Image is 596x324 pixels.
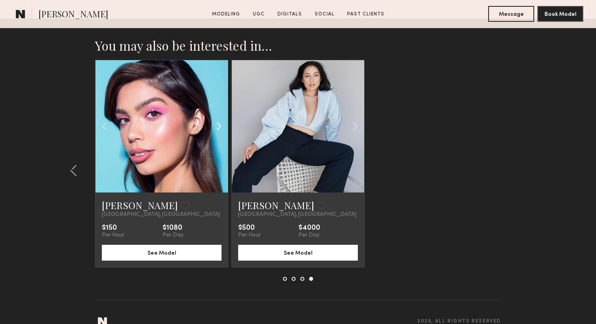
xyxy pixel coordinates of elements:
[238,212,356,218] span: [GEOGRAPHIC_DATA], [GEOGRAPHIC_DATA]
[95,38,501,53] h2: You may also be interested in…
[344,11,388,18] a: Past Clients
[417,319,501,324] span: 2025, all rights reserved
[250,11,268,18] a: UGC
[238,199,314,212] a: [PERSON_NAME]
[298,232,320,238] div: Per Day
[38,8,108,22] span: [PERSON_NAME]
[311,11,338,18] a: Social
[102,199,178,212] a: [PERSON_NAME]
[102,212,220,218] span: [GEOGRAPHIC_DATA], [GEOGRAPHIC_DATA]
[238,224,261,232] div: $500
[537,10,583,17] a: Book Model
[274,11,305,18] a: Digitals
[102,232,124,238] div: Per Hour
[162,224,183,232] div: $1080
[102,224,124,232] div: $150
[537,6,583,22] button: Book Model
[209,11,243,18] a: Modeling
[298,224,320,232] div: $4000
[488,6,534,22] button: Message
[238,232,261,238] div: Per Hour
[102,245,222,261] button: See Model
[102,249,222,256] a: See Model
[238,249,358,256] a: See Model
[162,232,183,238] div: Per Day
[238,245,358,261] button: See Model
